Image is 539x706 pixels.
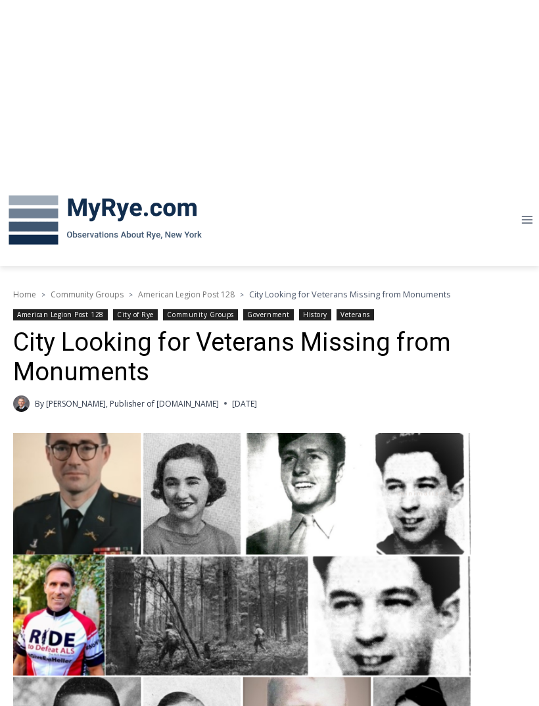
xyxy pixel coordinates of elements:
a: City of Rye [113,309,158,320]
span: City Looking for Veterans Missing from Monuments [249,288,451,300]
a: Government [243,309,293,320]
a: Author image [13,395,30,412]
h1: City Looking for Veterans Missing from Monuments [13,328,526,388]
span: By [35,397,44,410]
button: Open menu [515,210,539,230]
a: [PERSON_NAME], Publisher of [DOMAIN_NAME] [46,398,219,409]
span: > [41,290,45,299]
nav: Breadcrumbs [13,288,526,301]
time: [DATE] [232,397,257,410]
a: American Legion Post 128 [138,289,235,300]
a: Community Groups [163,309,237,320]
span: > [129,290,133,299]
a: History [299,309,331,320]
span: > [240,290,244,299]
a: Home [13,289,36,300]
a: American Legion Post 128 [13,309,108,320]
a: Veterans [337,309,373,320]
a: Community Groups [51,289,124,300]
